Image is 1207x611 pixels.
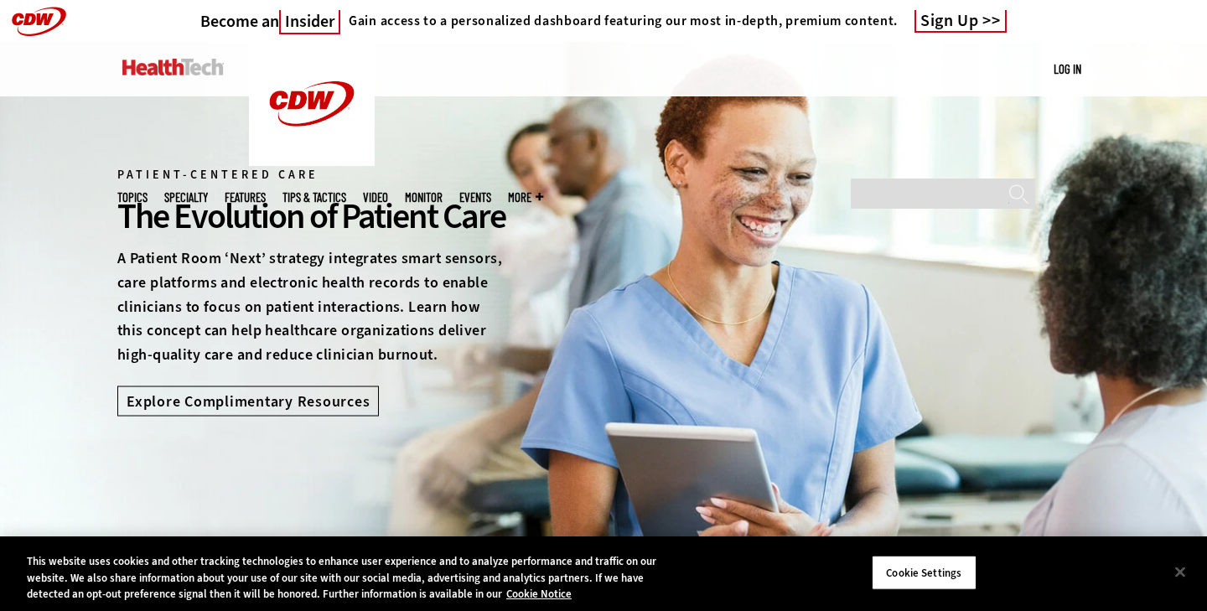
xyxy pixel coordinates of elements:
a: CDW [249,153,375,170]
span: Insider [279,10,340,34]
span: Specialty [164,191,208,204]
button: Close [1162,553,1199,590]
div: This website uses cookies and other tracking technologies to enhance user experience and to analy... [27,553,664,603]
a: Events [459,191,491,204]
a: Log in [1054,61,1081,76]
a: More information about your privacy [506,587,572,601]
span: Topics [117,191,148,204]
a: Explore Complimentary Resources [117,386,379,416]
a: MonITor [405,191,443,204]
div: The Evolution of Patient Care [117,194,506,239]
a: Become anInsider [200,11,340,32]
a: Tips & Tactics [282,191,346,204]
span: More [508,191,543,204]
div: User menu [1054,60,1081,78]
h3: Become an [200,11,340,32]
img: Home [122,59,224,75]
img: Home [249,42,375,166]
a: Features [225,191,266,204]
a: Gain access to a personalized dashboard featuring our most in-depth, premium content. [340,13,898,29]
button: Cookie Settings [872,555,976,590]
p: A Patient Room ‘Next’ strategy integrates smart sensors, care platforms and electronic health rec... [117,246,506,367]
a: Video [363,191,388,204]
a: Sign Up [914,10,1007,33]
h4: Gain access to a personalized dashboard featuring our most in-depth, premium content. [349,13,898,29]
